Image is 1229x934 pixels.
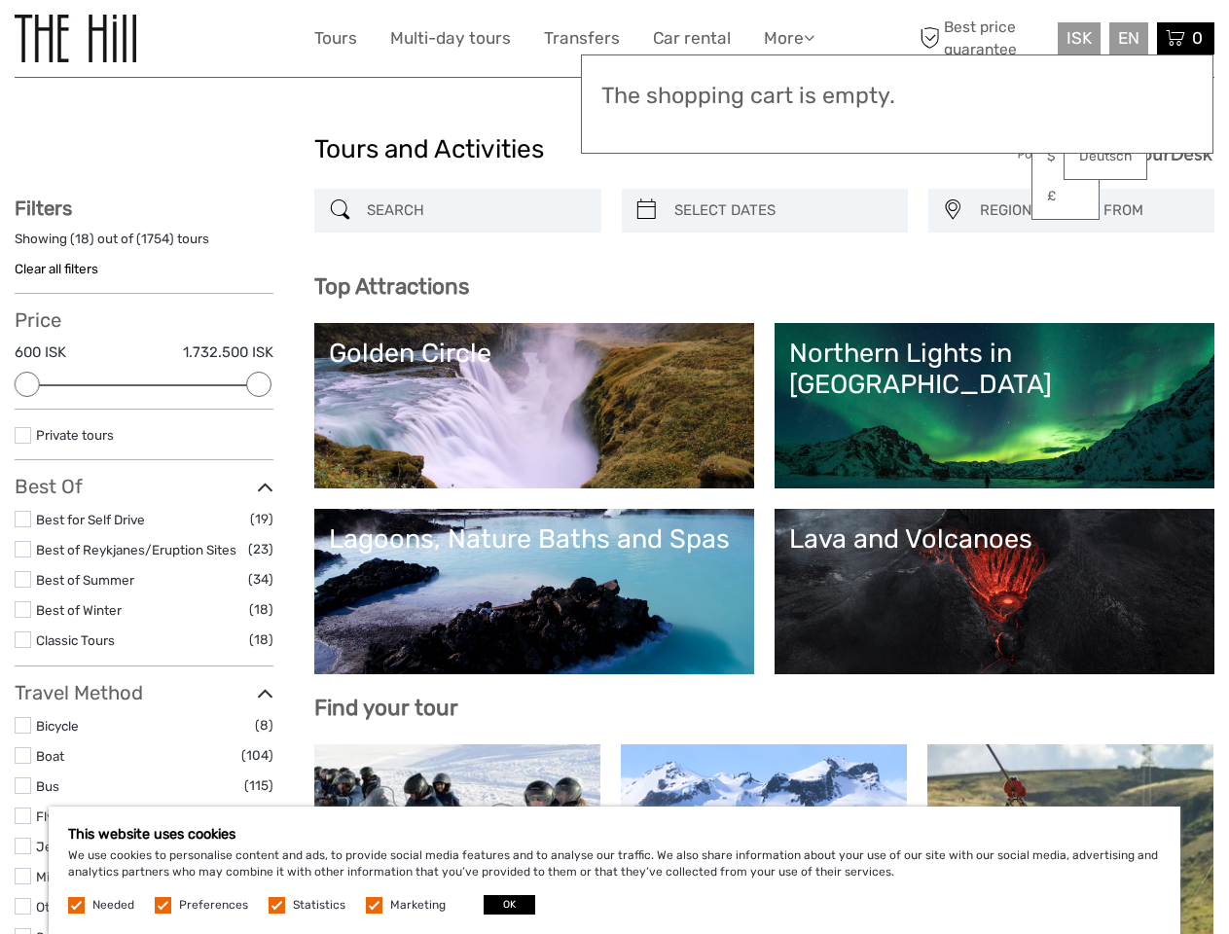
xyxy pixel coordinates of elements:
a: Best of Summer [36,572,134,588]
button: OK [484,895,535,915]
a: More [764,24,814,53]
p: We're away right now. Please check back later! [27,34,220,50]
a: Clear all filters [15,261,98,276]
label: Statistics [293,897,345,914]
span: (18) [249,598,273,621]
span: (19) [250,508,273,530]
a: Boat [36,748,64,764]
label: 1.732.500 ISK [183,342,273,363]
b: Find your tour [314,695,458,721]
img: PurchaseViaTourDesk.png [1017,142,1214,166]
span: (8) [255,714,273,736]
a: Multi-day tours [390,24,511,53]
img: The Hill [15,15,136,62]
a: £ [1032,179,1099,214]
label: Marketing [390,897,446,914]
input: SELECT DATES [667,194,898,228]
strong: Filters [15,197,72,220]
span: 0 [1189,28,1206,48]
button: Open LiveChat chat widget [224,30,247,54]
span: (18) [249,629,273,651]
a: Bicycle [36,718,79,734]
a: Best of Reykjanes/Eruption Sites [36,542,236,557]
div: Lava and Volcanoes [789,523,1200,555]
span: (23) [248,538,273,560]
h5: This website uses cookies [68,826,1161,843]
div: EN [1109,22,1148,54]
a: Best of Winter [36,602,122,618]
a: Transfers [544,24,620,53]
a: Jeep / 4x4 [36,839,103,854]
span: ISK [1066,28,1092,48]
div: Showing ( ) out of ( ) tours [15,230,273,260]
a: Car rental [653,24,731,53]
label: 1754 [141,230,169,248]
button: REGION / STARTS FROM [971,195,1205,227]
div: Lagoons, Nature Baths and Spas [329,523,740,555]
h3: The shopping cart is empty. [601,83,1193,110]
b: Top Attractions [314,273,469,300]
span: Best price guarantee [915,17,1053,59]
a: Flying [36,808,72,824]
label: Needed [92,897,134,914]
span: (57) [249,805,273,827]
a: Mini Bus / Car [36,869,120,884]
div: We use cookies to personalise content and ads, to provide social media features and to analyse ou... [49,807,1180,934]
h3: Best Of [15,475,273,498]
a: Deutsch [1065,139,1146,174]
a: Lagoons, Nature Baths and Spas [329,523,740,660]
h3: Travel Method [15,681,273,704]
a: Classic Tours [36,632,115,648]
span: (104) [241,744,273,767]
a: Private tours [36,427,114,443]
a: Lava and Volcanoes [789,523,1200,660]
h1: Tours and Activities [314,134,915,165]
label: 600 ISK [15,342,66,363]
a: Other / Non-Travel [36,899,149,915]
a: Golden Circle [329,338,740,474]
a: Tours [314,24,357,53]
div: Golden Circle [329,338,740,369]
div: Northern Lights in [GEOGRAPHIC_DATA] [789,338,1200,401]
label: 18 [75,230,90,248]
input: SEARCH [359,194,591,228]
a: $ [1032,139,1099,174]
a: Bus [36,778,59,794]
h3: Price [15,308,273,332]
span: (115) [244,774,273,797]
a: Northern Lights in [GEOGRAPHIC_DATA] [789,338,1200,474]
span: (34) [248,568,273,591]
label: Preferences [179,897,248,914]
a: Best for Self Drive [36,512,145,527]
